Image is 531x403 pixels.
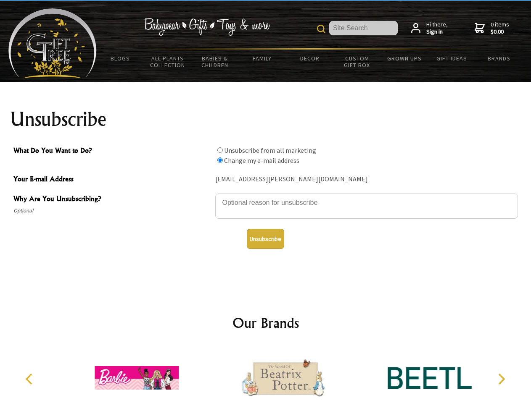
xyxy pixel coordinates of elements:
[17,313,515,333] h2: Our Brands
[426,28,448,36] strong: Sign in
[333,50,381,74] a: Custom Gift Box
[329,21,398,35] input: Site Search
[97,50,144,67] a: BLOGS
[21,370,40,388] button: Previous
[217,147,223,153] input: What Do You Want to Do?
[475,21,509,36] a: 0 items$0.00
[215,173,518,186] div: [EMAIL_ADDRESS][PERSON_NAME][DOMAIN_NAME]
[286,50,333,67] a: Decor
[144,50,192,74] a: All Plants Collection
[239,50,286,67] a: Family
[8,8,97,78] img: Babyware - Gifts - Toys and more...
[224,146,316,154] label: Unsubscribe from all marketing
[491,21,509,36] span: 0 items
[491,28,509,36] strong: $0.00
[428,50,476,67] a: Gift Ideas
[317,25,325,33] img: product search
[13,174,211,186] span: Your E-mail Address
[224,156,299,165] label: Change my e-mail address
[247,229,284,249] button: Unsubscribe
[13,194,211,206] span: Why Are You Unsubscribing?
[426,21,448,36] span: Hi there,
[144,18,270,36] img: Babywear - Gifts - Toys & more
[380,50,428,67] a: Grown Ups
[217,157,223,163] input: What Do You Want to Do?
[215,194,518,219] textarea: Why Are You Unsubscribing?
[13,145,211,157] span: What Do You Want to Do?
[411,21,448,36] a: Hi there,Sign in
[492,370,510,388] button: Next
[191,50,239,74] a: Babies & Children
[13,206,211,216] span: Optional
[476,50,523,67] a: Brands
[10,109,521,129] h1: Unsubscribe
